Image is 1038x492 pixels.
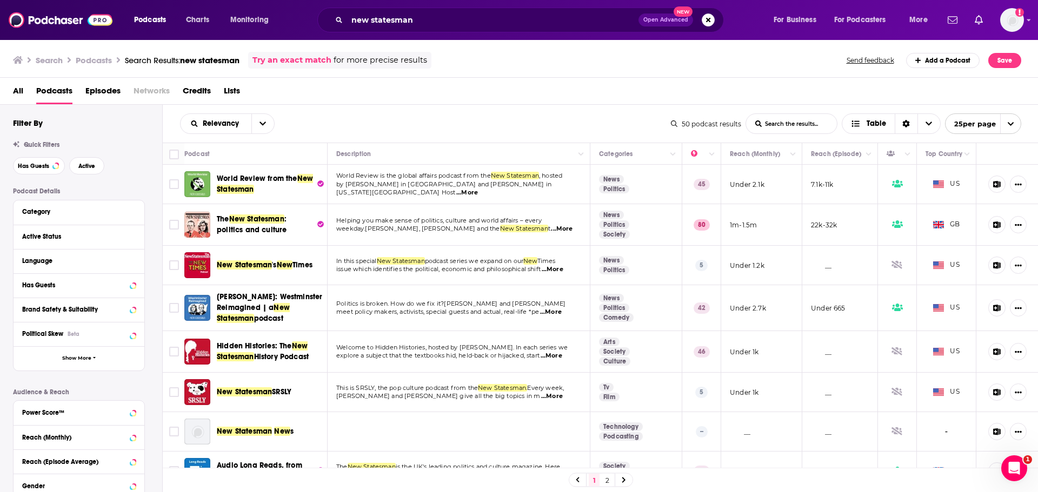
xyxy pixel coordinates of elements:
[541,392,563,401] span: ...More
[217,173,324,195] a: World Review from theNew Statesman
[730,467,764,476] p: Under 1.9k
[901,148,914,161] button: Column Actions
[1010,383,1027,401] button: Show More Button
[348,463,396,470] span: New Statesman
[599,266,629,274] a: Politics
[184,252,210,278] img: New Statesman's New Times
[336,217,542,224] span: Helping you make sense of politics, culture and world affairs – every
[1001,455,1027,481] iframe: Intercom live chat
[336,300,566,307] span: Politics is broken. How do we fix it?[PERSON_NAME] and [PERSON_NAME]
[933,302,960,313] span: US
[599,256,624,265] a: News
[730,180,764,189] p: Under 2.1k
[696,426,708,437] p: --
[933,260,960,271] span: US
[867,120,886,127] span: Table
[68,331,79,338] div: Beta
[599,383,614,392] a: Tv
[184,458,210,484] a: Audio Long Reads, from the New Statesman
[217,260,312,271] a: New Statesman'sNewTimes
[272,387,291,396] span: SRSLY
[811,180,833,189] p: 7.1k-11k
[184,379,210,405] img: New Statesman SRSLY
[186,12,209,28] span: Charts
[1023,455,1032,464] span: 1
[217,214,229,224] span: The
[599,432,643,441] a: Podcasting
[184,212,210,238] a: The New Statesman: politics and culture
[811,467,841,476] p: 3.3k-4.9k
[134,82,170,104] span: Networks
[766,11,830,29] button: open menu
[787,148,800,161] button: Column Actions
[217,426,294,437] a: New StatesmanNews
[599,294,624,302] a: News
[843,56,897,65] button: Send feedback
[217,460,324,482] a: Audio Long Reads, from the
[22,405,136,419] button: Power Score™
[181,120,251,127] button: open menu
[36,82,72,104] a: Podcasts
[695,260,708,271] p: 5
[22,208,129,215] div: Category
[834,12,886,28] span: For Podcasters
[217,214,324,235] a: TheNew Statesman: politics and culture
[347,11,638,29] input: Search podcasts, credits, & more...
[599,185,629,193] a: Politics
[842,113,941,134] button: Choose View
[224,82,240,104] span: Lists
[223,11,283,29] button: open menu
[730,147,780,160] div: Reach (Monthly)
[774,12,816,28] span: For Business
[906,53,980,68] a: Add a Podcast
[251,114,274,133] button: open menu
[125,55,239,65] div: Search Results:
[548,225,550,232] span: t
[203,120,243,127] span: Relevancy
[184,295,210,321] img: Armando Iannucci: Westminster Reimagined | a New Statesman podcast
[184,171,210,197] img: World Review from the New Statesman
[13,157,65,174] button: Has Guests
[334,54,427,66] span: for more precise results
[13,187,145,195] p: Podcast Details
[1000,8,1024,32] button: Show profile menu
[22,278,136,292] button: Has Guests
[811,304,846,313] p: Under 665
[180,113,275,134] h2: Choose List sort
[183,82,211,104] a: Credits
[946,116,996,132] span: 25 per page
[1000,8,1024,32] img: User Profile
[22,205,136,218] button: Category
[336,343,568,351] span: Welcome to Hidden Histories, hosted by [PERSON_NAME]. In each series we
[229,214,284,224] span: New Statesman
[69,157,104,174] button: Active
[22,409,127,416] div: Power Score™
[184,147,210,160] div: Podcast
[643,17,688,23] span: Open Advanced
[523,257,537,265] span: New
[336,147,371,160] div: Description
[217,341,292,351] span: Hidden Histories: The
[1010,216,1027,233] button: Show More Button
[811,347,831,356] p: __
[127,11,180,29] button: open menu
[599,304,629,312] a: Politics
[24,141,59,149] span: Quick Filters
[22,302,136,316] button: Brand Safety & Suitability
[336,384,478,392] span: This is SRSLY, the pop culture podcast from the
[599,313,634,322] a: Comedy
[217,292,322,312] span: [PERSON_NAME]: Westminster Reimagined | a
[134,12,166,28] span: Podcasts
[695,387,708,397] p: 5
[1010,299,1027,316] button: Show More Button
[694,302,710,313] p: 42
[230,12,269,28] span: Monitoring
[169,387,179,397] span: Toggle select row
[13,118,43,128] h2: Filter By
[902,11,941,29] button: open menu
[811,220,837,230] p: 22k-32k
[933,219,960,230] span: GB
[575,148,588,161] button: Column Actions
